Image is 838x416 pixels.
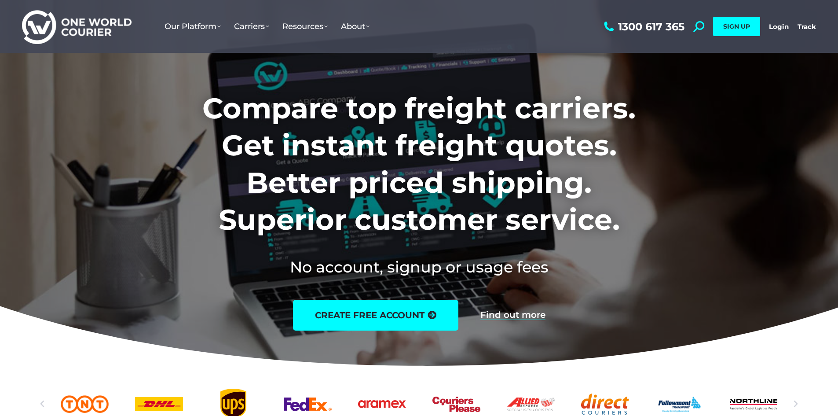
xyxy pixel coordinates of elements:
span: About [341,22,370,31]
a: SIGN UP [713,17,760,36]
a: Track [798,22,816,31]
a: Login [769,22,789,31]
img: One World Courier [22,9,132,44]
a: About [334,13,376,40]
a: Find out more [480,310,545,320]
h1: Compare top freight carriers. Get instant freight quotes. Better priced shipping. Superior custom... [144,90,694,239]
a: Carriers [227,13,276,40]
span: Our Platform [165,22,221,31]
span: Carriers [234,22,269,31]
span: Resources [282,22,328,31]
a: create free account [293,300,458,331]
a: Resources [276,13,334,40]
a: 1300 617 365 [602,21,684,32]
h2: No account, signup or usage fees [144,256,694,278]
span: SIGN UP [723,22,750,30]
a: Our Platform [158,13,227,40]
